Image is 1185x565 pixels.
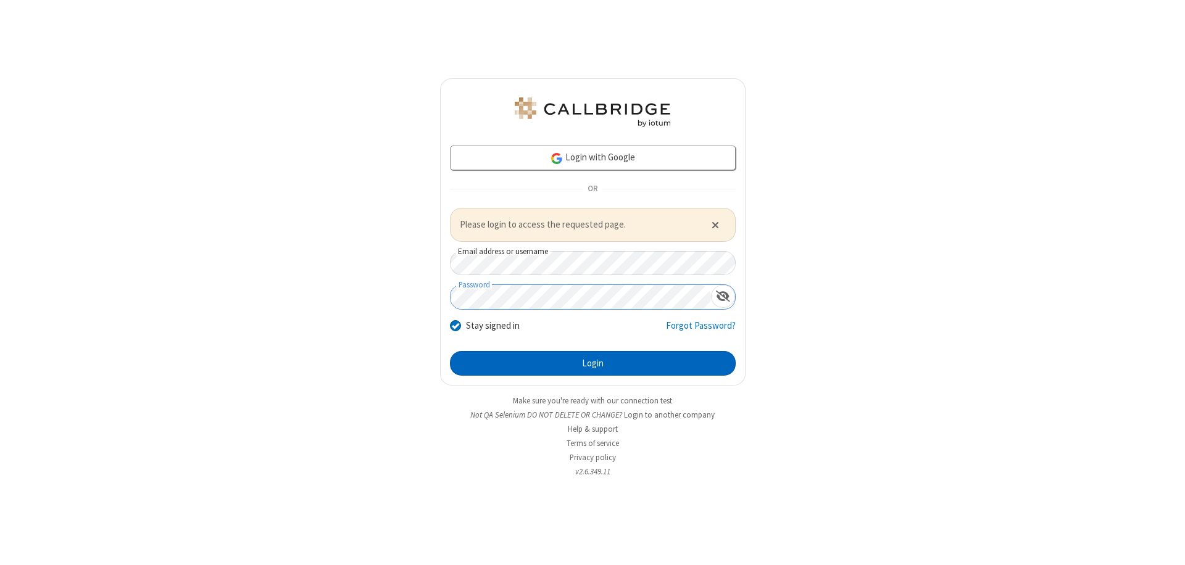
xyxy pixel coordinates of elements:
[512,97,673,127] img: QA Selenium DO NOT DELETE OR CHANGE
[624,409,715,421] button: Login to another company
[450,146,736,170] a: Login with Google
[568,424,618,434] a: Help & support
[705,215,725,234] button: Close alert
[460,218,696,232] span: Please login to access the requested page.
[466,319,520,333] label: Stay signed in
[583,181,602,198] span: OR
[450,351,736,376] button: Login
[550,152,563,165] img: google-icon.png
[513,395,672,406] a: Make sure you're ready with our connection test
[451,285,711,309] input: Password
[567,438,619,448] a: Terms of service
[440,409,746,421] li: Not QA Selenium DO NOT DELETE OR CHANGE?
[450,251,736,275] input: Email address or username
[666,319,736,342] a: Forgot Password?
[570,452,616,463] a: Privacy policy
[440,466,746,477] li: v2.6.349.11
[711,285,735,308] div: Show password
